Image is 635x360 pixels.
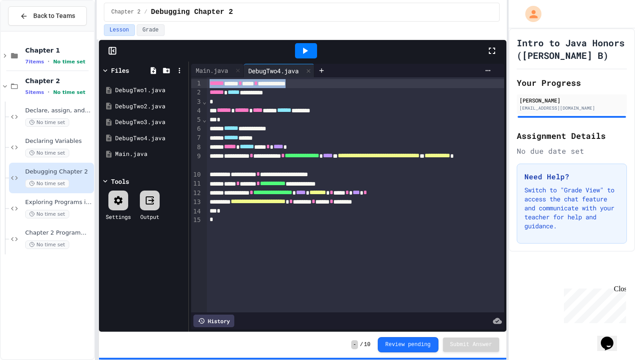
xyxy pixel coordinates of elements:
div: 9 [191,152,202,170]
div: Output [140,213,159,221]
span: / [360,341,363,348]
span: • [48,89,49,96]
button: Review pending [378,337,438,352]
span: Submit Answer [450,341,492,348]
div: [PERSON_NAME] [519,96,624,104]
span: No time set [25,149,69,157]
span: Fold line [202,98,206,105]
span: 7 items [25,59,44,65]
div: Settings [106,213,131,221]
div: DebugTwo4.java [244,66,303,76]
span: No time set [53,89,85,95]
div: 11 [191,179,202,188]
span: - [351,340,358,349]
span: Exploring Programs in Chapter 2 [25,199,92,206]
span: Debugging Chapter 2 [151,7,233,18]
div: Chat with us now!Close [4,4,62,57]
h2: Your Progress [517,76,627,89]
div: 4 [191,107,202,116]
h1: Intro to Java Honors ([PERSON_NAME] B) [517,36,627,62]
div: Main.java [115,150,185,159]
span: Chapter 2 [112,9,141,16]
div: DebugTwo1.java [115,86,185,95]
span: Chapter 2 Programming Exercises 4, 5, 6, and 7 [25,229,92,237]
div: 2 [191,88,202,97]
div: 1 [191,79,202,88]
div: Main.java [191,66,233,75]
div: 15 [191,216,202,225]
span: 10 [364,341,370,348]
div: Tools [111,177,129,186]
button: Back to Teams [8,6,87,26]
div: Files [111,66,129,75]
div: DebugTwo4.java [244,64,314,77]
div: 5 [191,116,202,124]
span: Fold line [202,116,206,123]
div: [EMAIL_ADDRESS][DOMAIN_NAME] [519,105,624,111]
span: • [48,58,49,65]
span: No time set [25,118,69,127]
span: Back to Teams [33,11,75,21]
button: Submit Answer [443,338,500,352]
div: DebugTwo2.java [115,102,185,111]
div: 12 [191,189,202,198]
span: Chapter 2 [25,77,92,85]
span: No time set [25,179,69,188]
span: 5 items [25,89,44,95]
div: 13 [191,198,202,207]
div: 3 [191,98,202,107]
div: 7 [191,133,202,142]
div: 6 [191,124,202,133]
span: Debugging Chapter 2 [25,168,92,176]
span: No time set [25,210,69,218]
div: 10 [191,170,202,179]
span: / [144,9,147,16]
span: Declaring Variables [25,138,92,145]
span: No time set [25,240,69,249]
h2: Assignment Details [517,129,627,142]
div: DebugTwo3.java [115,118,185,127]
iframe: chat widget [597,324,626,351]
div: My Account [516,4,544,24]
iframe: chat widget [560,285,626,323]
div: History [193,315,234,327]
button: Lesson [104,24,135,36]
p: Switch to "Grade View" to access the chat feature and communicate with your teacher for help and ... [524,186,619,231]
h3: Need Help? [524,171,619,182]
span: No time set [53,59,85,65]
div: 8 [191,143,202,152]
span: Chapter 1 [25,46,92,54]
button: Grade [137,24,165,36]
div: No due date set [517,146,627,156]
div: DebugTwo4.java [115,134,185,143]
div: Main.java [191,64,244,77]
span: Declare, assign, and swap values of variables [25,107,92,115]
div: 14 [191,207,202,216]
